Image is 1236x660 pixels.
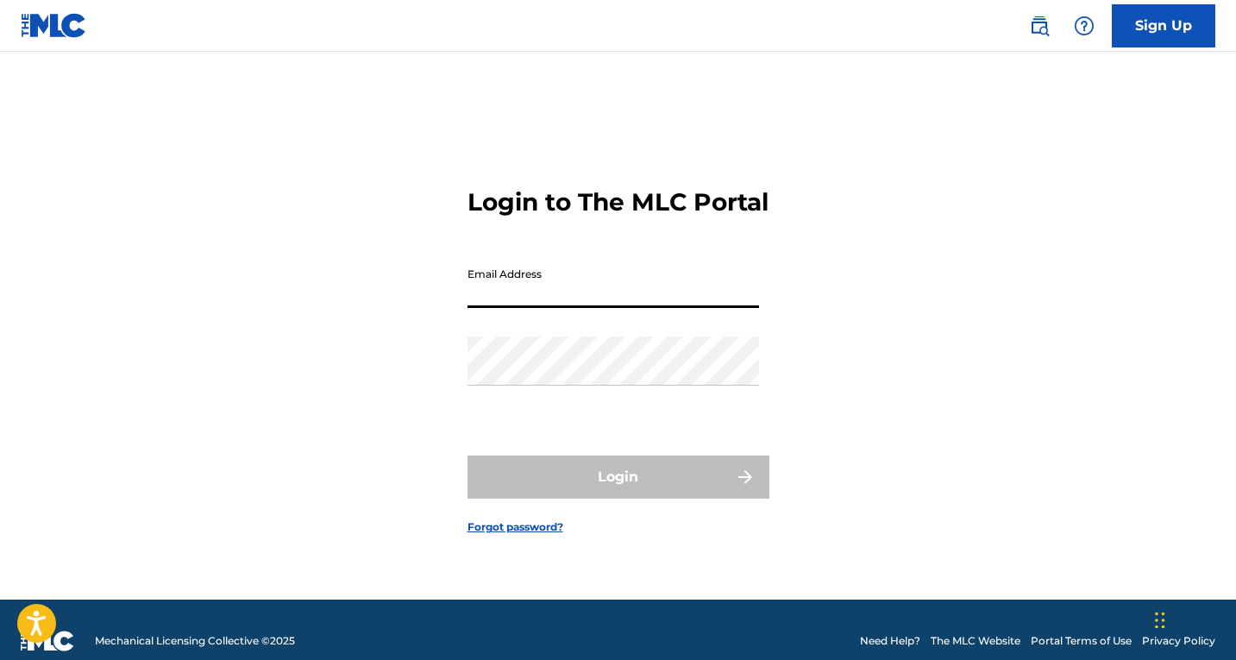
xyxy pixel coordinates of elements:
a: Forgot password? [467,519,563,535]
h3: Login to The MLC Portal [467,187,769,217]
img: search [1029,16,1050,36]
a: Portal Terms of Use [1031,633,1132,649]
div: Drag [1155,594,1165,646]
div: Help [1067,9,1101,43]
img: help [1074,16,1095,36]
iframe: Chat Widget [1150,577,1236,660]
a: Sign Up [1112,4,1215,47]
a: Need Help? [860,633,920,649]
span: Mechanical Licensing Collective © 2025 [95,633,295,649]
a: Public Search [1022,9,1057,43]
img: MLC Logo [21,13,87,38]
a: The MLC Website [931,633,1020,649]
img: logo [21,631,74,651]
a: Privacy Policy [1142,633,1215,649]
